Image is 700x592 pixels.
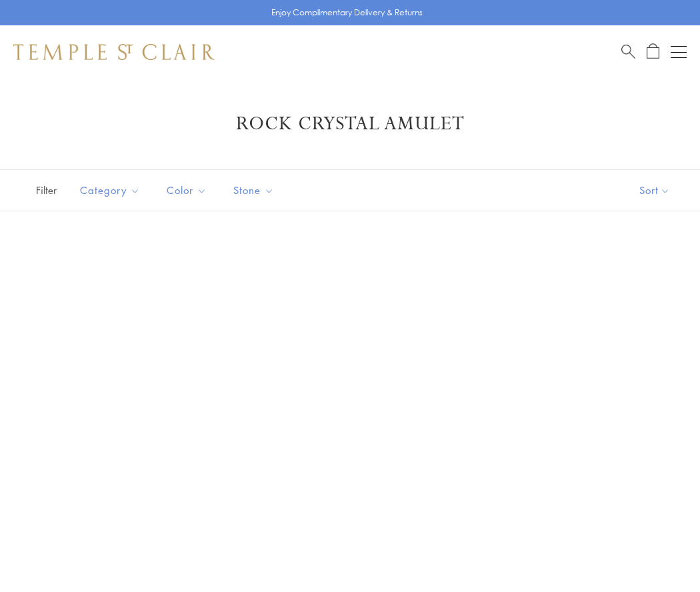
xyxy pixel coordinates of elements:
[70,175,150,205] button: Category
[13,44,215,60] img: Temple St. Clair
[621,43,635,60] a: Search
[33,112,667,136] h1: Rock Crystal Amulet
[157,175,217,205] button: Color
[223,175,284,205] button: Stone
[160,182,217,199] span: Color
[671,44,687,60] button: Open navigation
[647,43,659,60] a: Open Shopping Bag
[73,182,150,199] span: Category
[609,170,700,211] button: Show sort by
[227,182,284,199] span: Stone
[271,6,423,19] p: Enjoy Complimentary Delivery & Returns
